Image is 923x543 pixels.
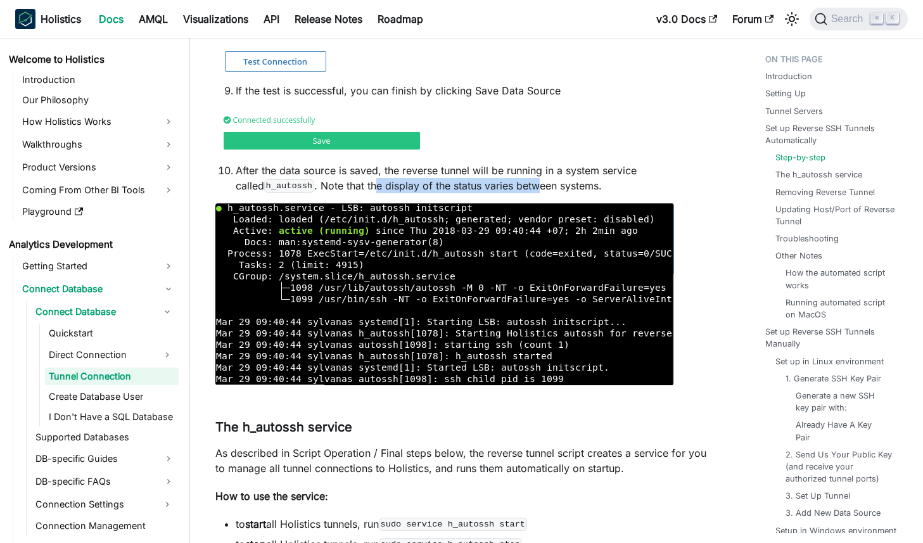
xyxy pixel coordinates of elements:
[18,256,179,276] a: Getting Started
[287,9,370,29] a: Release Notes
[786,490,850,502] a: 3. Set Up Tunnel
[245,518,266,530] strong: start
[45,367,179,385] a: Tunnel Connection
[32,428,179,446] a: Supported Databases
[18,203,179,220] a: Playground
[5,51,179,68] a: Welcome to Holistics
[765,70,812,82] a: Introduction
[870,13,883,24] kbd: ⌘
[786,373,881,385] a: 1. Generate SSH Key Pair
[18,157,179,177] a: Product Versions
[775,233,839,245] a: Troubleshooting
[18,71,179,89] a: Introduction
[32,494,156,514] a: Connection Settings
[786,449,893,485] a: 2. Send Us Your Public Key (and receive your authorized tunnel ports)
[45,388,179,406] a: Create Database User
[18,91,179,109] a: Our Philosophy
[775,151,825,163] a: Step-by-step
[18,112,179,132] a: How Holistics Works
[215,419,715,435] h3: The h_autossh service
[765,105,823,117] a: Tunnel Servers
[256,9,287,29] a: API
[18,134,179,155] a: Walkthroughs
[775,250,822,262] a: Other Notes
[5,236,179,253] a: Analytics Development
[18,180,179,200] a: Coming From Other BI Tools
[796,419,888,443] a: Already Have A Key Pair
[236,83,715,98] li: If the test is successful, you can finish by clicking Save Data Source
[18,279,179,299] a: Connect Database
[156,345,179,365] button: Expand sidebar category 'Direct Connection'
[765,122,903,146] a: Set up Reverse SSH Tunnels Automatically
[786,267,893,291] a: How the automated script works
[15,9,35,29] img: Holistics
[786,297,893,321] a: Running automated script on MacOS
[91,9,131,29] a: Docs
[786,507,881,519] a: 3. Add New Data Source
[215,490,328,502] strong: How to use the service:
[264,179,314,192] code: h_autossh
[131,9,175,29] a: AMQL
[32,517,179,535] a: Connection Management
[827,13,871,25] span: Search
[775,203,898,227] a: Updating Host/Port of Reverse Tunnel
[782,9,802,29] button: Switch between dark and light mode (currently light mode)
[370,9,431,29] a: Roadmap
[379,518,527,530] code: sudo service h_autossh start
[45,408,179,426] a: I Don't Have a SQL Database
[32,449,179,469] a: DB-specific Guides
[775,355,884,367] a: Set up in Linux environment
[156,494,179,514] button: Expand sidebar category 'Connection Settings'
[810,8,908,30] button: Search (Command+K)
[886,13,899,24] kbd: K
[796,390,888,414] a: Generate a new SSH key pair with:
[775,169,862,181] a: The h_autossh service
[45,345,156,365] a: Direct Connection
[236,516,715,532] li: to all Holistics tunnels, run
[765,87,806,99] a: Setting Up
[725,9,781,29] a: Forum
[45,324,179,342] a: Quickstart
[775,186,875,198] a: Removing Reverse Tunnel
[41,11,81,27] b: Holistics
[156,302,179,322] button: Collapse sidebar category 'Connect Database'
[32,302,156,322] a: Connect Database
[236,163,715,193] li: After the data source is saved, the reverse tunnel will be running in a system service called . N...
[175,9,256,29] a: Visualizations
[765,326,903,350] a: Set up Reverse SSH Tunnels Manually
[649,9,725,29] a: v3.0 Docs
[32,471,179,492] a: DB-specific FAQs
[215,445,715,476] p: As described in Script Operation / Final steps below, the reverse tunnel script creates a service...
[775,525,896,537] a: Setup in Windows environment
[15,9,81,29] a: HolisticsHolistics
